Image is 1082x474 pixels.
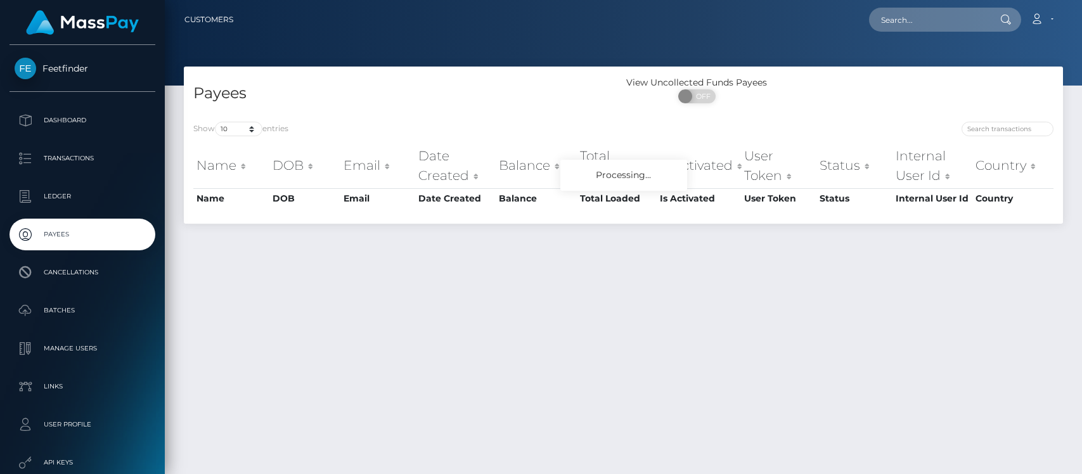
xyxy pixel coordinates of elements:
[193,122,288,136] label: Show entries
[193,143,269,188] th: Name
[577,143,657,188] th: Total Loaded
[269,188,341,208] th: DOB
[962,122,1053,136] input: Search transactions
[10,219,155,250] a: Payees
[15,111,150,130] p: Dashboard
[10,333,155,364] a: Manage Users
[15,149,150,168] p: Transactions
[972,143,1053,188] th: Country
[892,143,973,188] th: Internal User Id
[10,63,155,74] span: Feetfinder
[657,188,742,208] th: Is Activated
[892,188,973,208] th: Internal User Id
[816,188,892,208] th: Status
[624,76,770,89] div: View Uncollected Funds Payees
[415,188,496,208] th: Date Created
[741,143,816,188] th: User Token
[15,377,150,396] p: Links
[816,143,892,188] th: Status
[10,295,155,326] a: Batches
[972,188,1053,208] th: Country
[193,188,269,208] th: Name
[657,143,742,188] th: Is Activated
[10,257,155,288] a: Cancellations
[215,122,262,136] select: Showentries
[577,188,657,208] th: Total Loaded
[10,143,155,174] a: Transactions
[26,10,139,35] img: MassPay Logo
[10,181,155,212] a: Ledger
[193,82,614,105] h4: Payees
[15,453,150,472] p: API Keys
[685,89,717,103] span: OFF
[269,143,341,188] th: DOB
[415,143,496,188] th: Date Created
[10,371,155,402] a: Links
[496,188,577,208] th: Balance
[15,301,150,320] p: Batches
[184,6,233,33] a: Customers
[15,187,150,206] p: Ledger
[741,188,816,208] th: User Token
[15,225,150,244] p: Payees
[15,263,150,282] p: Cancellations
[15,339,150,358] p: Manage Users
[496,143,577,188] th: Balance
[869,8,988,32] input: Search...
[10,409,155,440] a: User Profile
[340,188,415,208] th: Email
[15,58,36,79] img: Feetfinder
[15,415,150,434] p: User Profile
[560,160,687,191] div: Processing...
[340,143,415,188] th: Email
[10,105,155,136] a: Dashboard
